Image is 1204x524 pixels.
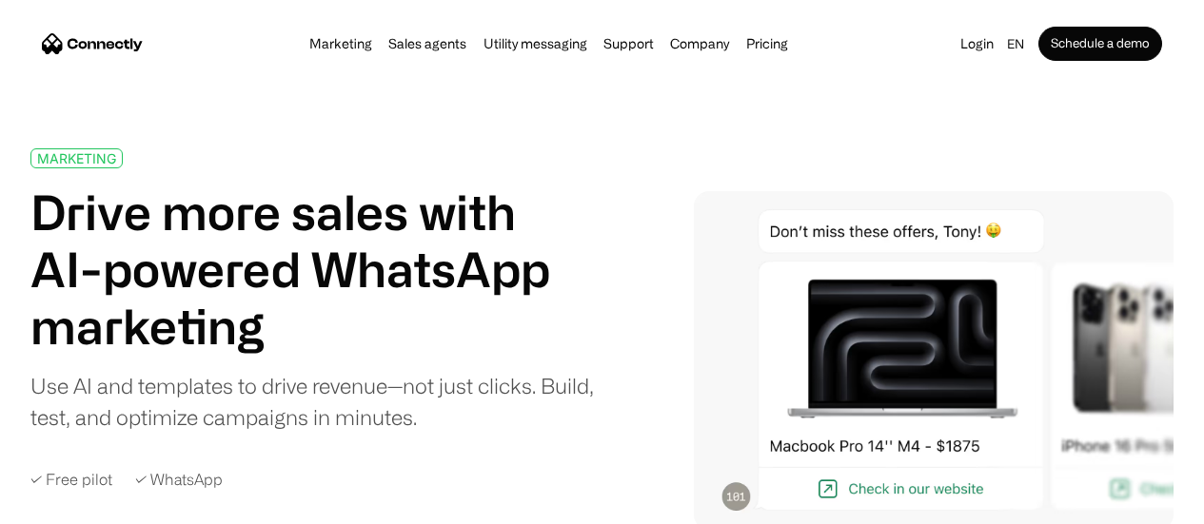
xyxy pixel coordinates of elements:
div: en [1007,30,1024,57]
div: ✓ Free pilot [30,471,112,489]
div: ✓ WhatsApp [135,471,223,489]
a: Pricing [740,36,794,51]
a: Login [955,30,999,57]
div: Company [670,30,729,57]
a: Schedule a demo [1038,27,1162,61]
div: Company [664,30,735,57]
a: Sales agents [383,36,472,51]
div: MARKETING [37,151,116,165]
a: home [42,29,143,58]
a: Marketing [304,36,378,51]
a: Utility messaging [478,36,593,51]
div: Use AI and templates to drive revenue—not just clicks. Build, test, and optimize campaigns in min... [30,370,595,433]
a: Support [598,36,660,51]
div: en [999,30,1038,57]
h1: Drive more sales with AI-powered WhatsApp marketing [30,184,595,355]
